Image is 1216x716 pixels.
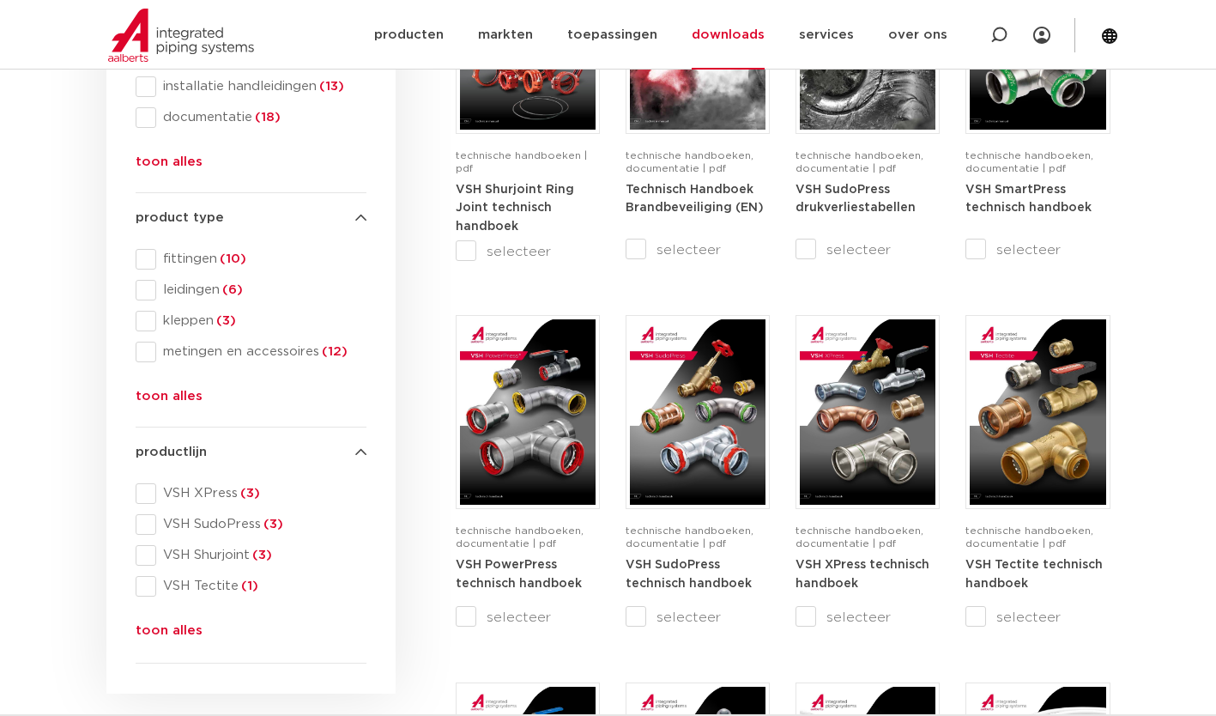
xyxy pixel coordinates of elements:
strong: Technisch Handboek Brandbeveiliging (EN) [626,184,764,215]
span: technische handboeken, documentatie | pdf [965,525,1093,549]
span: (18) [252,111,281,124]
strong: VSH XPress technisch handboek [796,559,929,590]
strong: VSH PowerPress technisch handboek [456,559,582,590]
span: VSH Tectite [156,578,366,595]
label: selecteer [626,607,770,628]
a: Technisch Handboek Brandbeveiliging (EN) [626,183,764,215]
span: VSH SudoPress [156,516,366,533]
img: VSH-PowerPress_A4TM_5008817_2024_3.1_NL-pdf.jpg [460,319,596,505]
span: technische handboeken, documentatie | pdf [456,525,584,549]
span: (3) [261,518,283,531]
strong: VSH Shurjoint Ring Joint technisch handboek [456,184,574,233]
strong: VSH Tectite technisch handboek [965,559,1103,590]
span: installatie handleidingen [156,78,366,95]
span: (3) [238,487,260,500]
strong: VSH SudoPress drukverliestabellen [796,184,916,215]
div: installatie handleidingen(13) [136,76,366,97]
div: leidingen(6) [136,280,366,300]
a: VSH PowerPress technisch handboek [456,558,582,590]
span: technische handboeken, documentatie | pdf [796,525,923,549]
span: (12) [319,345,348,358]
span: VSH Shurjoint [156,547,366,564]
span: technische handboeken, documentatie | pdf [626,525,753,549]
span: (3) [214,314,236,327]
div: VSH Shurjoint(3) [136,545,366,566]
img: VSH-SudoPress_A4TM_5001604-2023-3.0_NL-pdf.jpg [630,319,765,505]
label: selecteer [626,240,770,260]
a: VSH SmartPress technisch handboek [965,183,1092,215]
a: VSH XPress technisch handboek [796,558,929,590]
img: VSH-XPress_A4TM_5008762_2025_4.1_NL-pdf.jpg [800,319,935,505]
div: metingen en accessoires(12) [136,342,366,362]
a: VSH SudoPress drukverliestabellen [796,183,916,215]
label: selecteer [965,240,1110,260]
h4: product type [136,208,366,228]
span: (6) [220,283,243,296]
button: toon alles [136,621,203,648]
div: VSH XPress(3) [136,483,366,504]
span: documentatie [156,109,366,126]
label: selecteer [456,241,600,262]
h4: productlijn [136,442,366,463]
span: (10) [217,252,246,265]
label: selecteer [456,607,600,628]
label: selecteer [965,607,1110,628]
span: technische handboeken | pdf [456,150,587,173]
div: VSH SudoPress(3) [136,514,366,535]
a: VSH Shurjoint Ring Joint technisch handboek [456,183,574,233]
div: documentatie(18) [136,107,366,128]
div: fittingen(10) [136,249,366,270]
strong: VSH SudoPress technisch handboek [626,559,752,590]
strong: VSH SmartPress technisch handboek [965,184,1092,215]
button: toon alles [136,386,203,414]
span: VSH XPress [156,485,366,502]
a: VSH Tectite technisch handboek [965,558,1103,590]
span: (13) [317,80,344,93]
img: VSH-Tectite_A4TM_5009376-2024-2.0_NL-pdf.jpg [970,319,1105,505]
span: technische handboeken, documentatie | pdf [965,150,1093,173]
span: metingen en accessoires [156,343,366,361]
a: VSH SudoPress technisch handboek [626,558,752,590]
label: selecteer [796,240,940,260]
span: (3) [250,549,272,561]
label: selecteer [796,607,940,628]
span: (1) [239,579,258,592]
span: technische handboeken, documentatie | pdf [626,150,753,173]
div: kleppen(3) [136,311,366,331]
span: technische handboeken, documentatie | pdf [796,150,923,173]
div: VSH Tectite(1) [136,576,366,597]
button: toon alles [136,152,203,179]
span: kleppen [156,312,366,330]
span: fittingen [156,251,366,268]
span: leidingen [156,282,366,299]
